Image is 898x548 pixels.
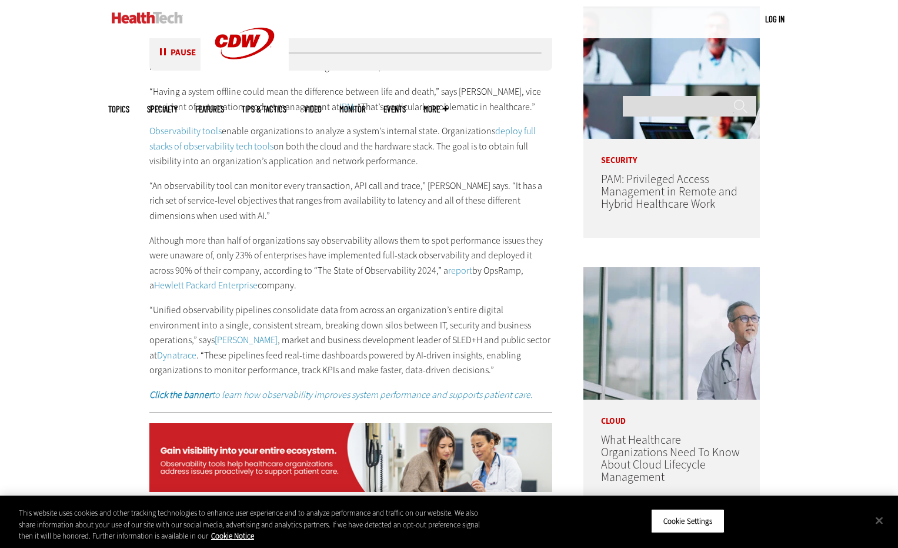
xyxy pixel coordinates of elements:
[583,267,760,400] img: doctor in front of clouds and reflective building
[211,531,254,541] a: More information about your privacy
[149,388,212,401] strong: Click the banner
[765,14,785,24] a: Log in
[195,105,224,114] a: Features
[448,264,472,277] a: report
[866,507,892,533] button: Close
[19,507,494,542] div: This website uses cookies and other tracking technologies to enhance user experience and to analy...
[383,105,406,114] a: Events
[157,349,196,361] a: Dynatrace
[149,423,553,493] img: ht_observability_static_2025_na_desktop
[215,334,278,346] a: [PERSON_NAME]
[339,105,366,114] a: MonITor
[154,279,258,291] a: Hewlett Packard Enterprise
[601,171,737,212] a: PAM: Privileged Access Management in Remote and Hybrid Healthcare Work
[149,178,553,224] p: “An observability tool can monitor every transaction, API call and trace,” [PERSON_NAME] says. “I...
[149,233,553,293] p: Although more than half of organizations say observability allows them to spot performance issues...
[651,509,725,533] button: Cookie Settings
[149,388,533,401] em: to learn how observability improves system performance and supports patient care.
[112,12,183,24] img: Home
[583,139,760,165] p: Security
[201,78,289,90] a: CDW
[242,105,286,114] a: Tips & Tactics
[108,105,129,114] span: Topics
[601,432,740,485] a: What Healthcare Organizations Need To Know About Cloud Lifecycle Management
[149,125,222,137] a: Observability tools
[149,303,553,378] p: “Unified observability pipelines consolidate data from across an organization’s entire digital en...
[423,105,448,114] span: More
[149,125,536,152] a: deploy full stacks of observability tech tools
[149,388,533,401] a: Click the bannerto learn how observability improves system performance and supports patient care.
[149,124,553,169] p: enable organizations to analyze a system’s internal state. Organizations on both the cloud and th...
[304,105,322,114] a: Video
[583,400,760,426] p: Cloud
[147,105,178,114] span: Specialty
[765,13,785,25] div: User menu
